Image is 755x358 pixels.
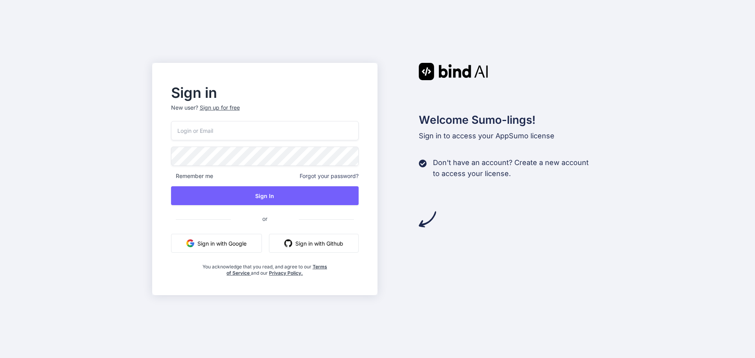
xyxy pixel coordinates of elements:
[171,86,359,99] h2: Sign in
[284,239,292,247] img: github
[269,234,359,253] button: Sign in with Github
[186,239,194,247] img: google
[200,104,240,112] div: Sign up for free
[269,270,303,276] a: Privacy Policy.
[231,209,299,228] span: or
[419,112,603,128] h2: Welcome Sumo-lings!
[171,186,359,205] button: Sign In
[202,259,327,276] div: You acknowledge that you read, and agree to our and our
[171,121,359,140] input: Login or Email
[433,157,589,179] p: Don't have an account? Create a new account to access your license.
[419,130,603,141] p: Sign in to access your AppSumo license
[171,104,359,121] p: New user?
[419,63,488,80] img: Bind AI logo
[171,172,213,180] span: Remember me
[300,172,359,180] span: Forgot your password?
[171,234,262,253] button: Sign in with Google
[226,264,327,276] a: Terms of Service
[419,211,436,228] img: arrow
